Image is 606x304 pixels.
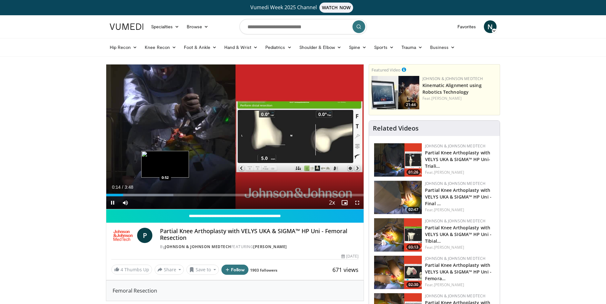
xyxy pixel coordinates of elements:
[372,76,419,109] a: 21:44
[112,185,121,190] span: 0:14
[426,41,459,54] a: Business
[250,267,277,273] a: 1903 followers
[319,3,353,13] span: WATCH NOW
[122,185,123,190] span: /
[425,150,490,169] a: Partial Knee Arthoplasty with VELYS UKA & SIGMA™ HP Uni- Triali…
[325,196,338,209] button: Playback Rate
[374,256,422,289] a: 02:30
[372,67,401,73] small: Featured Video
[425,245,495,250] div: Feat.
[141,151,189,178] img: image.jpeg
[110,24,143,30] img: VuMedi Logo
[404,102,418,108] span: 21:44
[240,19,367,34] input: Search topics, interventions
[425,207,495,213] div: Feat.
[425,218,485,224] a: Johnson & Johnson MedTech
[160,244,359,250] div: By FEATURING
[425,170,495,175] div: Feat.
[454,20,480,33] a: Favorites
[431,96,462,101] a: [PERSON_NAME]
[141,41,180,54] a: Knee Recon
[261,41,296,54] a: Pediatrics
[374,181,422,214] a: 02:47
[296,41,345,54] a: Shoulder & Elbow
[374,181,422,214] img: 2dac1888-fcb6-4628-a152-be974a3fbb82.png.150x105_q85_crop-smart_upscale.png
[425,282,495,288] div: Feat.
[425,187,491,206] a: Partial Knee Arthoplasty with VELYS UKA & SIGMA™ HP Uni - Final …
[372,76,419,109] img: 85482610-0380-4aae-aa4a-4a9be0c1a4f1.150x105_q85_crop-smart_upscale.jpg
[155,265,184,275] button: Share
[425,262,491,281] a: Partial Knee Arthoplasty with VELYS UKA & SIGMA™ HP Uni - Femora…
[434,170,464,175] a: [PERSON_NAME]
[137,228,152,243] a: P
[425,143,485,149] a: Johnson & Johnson MedTech
[374,218,422,252] img: fca33e5d-2676-4c0d-8432-0e27cf4af401.png.150x105_q85_crop-smart_upscale.png
[111,3,496,13] a: Vumedi Week 2025 ChannelWATCH NOW
[106,196,119,209] button: Pause
[106,194,364,196] div: Progress Bar
[111,228,135,243] img: Johnson & Johnson MedTech
[221,265,249,275] button: Follow
[425,256,485,261] a: Johnson & Johnson MedTech
[374,143,422,177] a: 01:26
[374,218,422,252] a: 03:13
[434,282,464,287] a: [PERSON_NAME]
[407,282,420,287] span: 02:30
[373,125,419,132] h4: Related Videos
[160,228,359,241] h4: Partial Knee Arthoplasty with VELYS UKA & SIGMA™ HP Uni - Femoral Resection
[111,265,152,274] a: 4 Thumbs Up
[345,41,370,54] a: Spine
[332,266,359,274] span: 671 views
[341,253,359,259] div: [DATE]
[407,244,420,250] span: 03:13
[180,41,220,54] a: Foot & Ankle
[484,20,497,33] a: N
[106,280,364,301] div: Femoral Resection
[351,196,364,209] button: Fullscreen
[253,244,287,249] a: [PERSON_NAME]
[147,20,183,33] a: Specialties
[425,225,491,244] a: Partial Knee Arthoplasty with VELYS UKA & SIGMA™ HP Uni - Tibial…
[407,207,420,213] span: 02:47
[220,41,261,54] a: Hand & Wrist
[422,76,483,81] a: Johnson & Johnson MedTech
[106,64,364,209] video-js: Video Player
[374,143,422,177] img: 54517014-b7e0-49d7-8366-be4d35b6cc59.png.150x105_q85_crop-smart_upscale.png
[165,244,231,249] a: Johnson & Johnson MedTech
[121,267,123,273] span: 4
[425,293,485,299] a: Johnson & Johnson MedTech
[370,41,398,54] a: Sports
[374,256,422,289] img: 27e23ca4-618a-4dda-a54e-349283c0b62a.png.150x105_q85_crop-smart_upscale.png
[119,196,132,209] button: Mute
[338,196,351,209] button: Enable picture-in-picture mode
[398,41,427,54] a: Trauma
[125,185,133,190] span: 3:48
[434,245,464,250] a: [PERSON_NAME]
[186,265,219,275] button: Save to
[422,82,482,95] a: Kinematic Alignment using Robotics Technology
[425,181,485,186] a: Johnson & Johnson MedTech
[434,207,464,213] a: [PERSON_NAME]
[422,96,497,101] div: Feat.
[407,169,420,175] span: 01:26
[183,20,212,33] a: Browse
[106,41,141,54] a: Hip Recon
